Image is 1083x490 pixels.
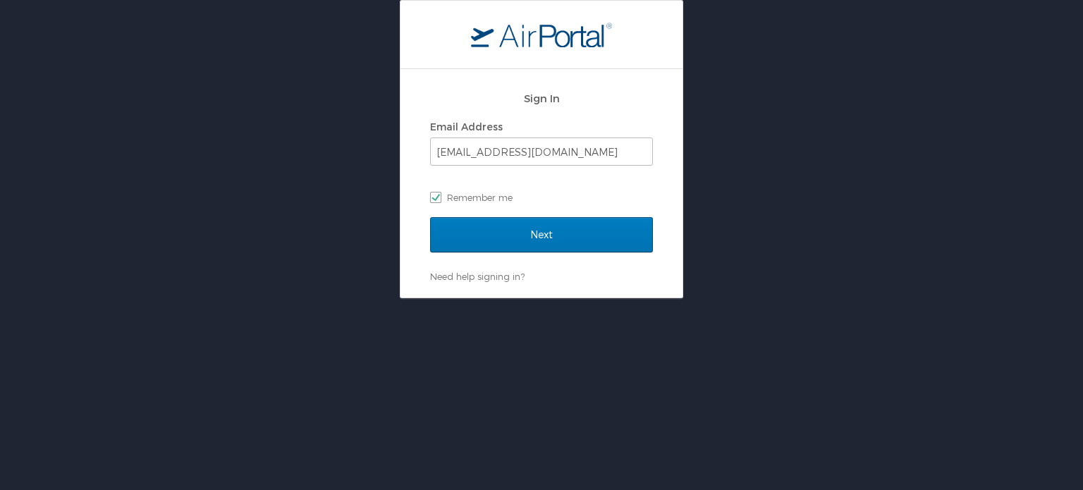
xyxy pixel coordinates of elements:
[430,271,525,282] a: Need help signing in?
[471,22,612,47] img: logo
[430,217,653,252] input: Next
[430,121,503,133] label: Email Address
[430,187,653,208] label: Remember me
[430,90,653,106] h2: Sign In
